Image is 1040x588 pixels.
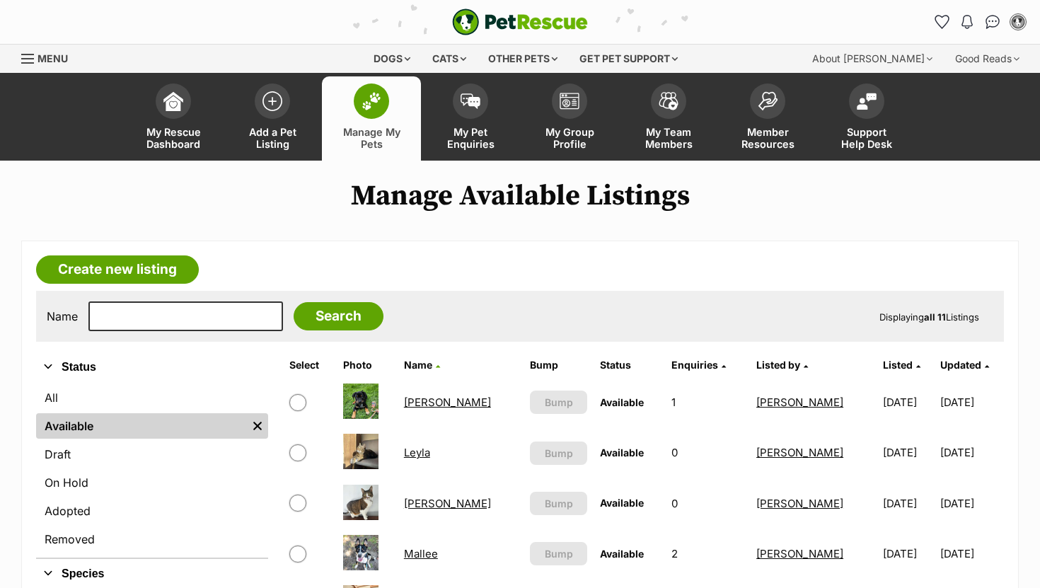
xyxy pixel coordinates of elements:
[981,11,1004,33] a: Conversations
[883,359,913,371] span: Listed
[36,498,268,524] a: Adopted
[36,526,268,552] a: Removed
[594,354,664,376] th: Status
[930,11,1029,33] ul: Account quick links
[223,76,322,161] a: Add a Pet Listing
[756,359,808,371] a: Listed by
[21,45,78,70] a: Menu
[36,565,268,583] button: Species
[877,479,940,528] td: [DATE]
[666,378,749,427] td: 1
[560,93,579,110] img: group-profile-icon-3fa3cf56718a62981997c0bc7e787c4b2cf8bcc04b72c1350f741eb67cf2f40e.svg
[404,359,440,371] a: Name
[817,76,916,161] a: Support Help Desk
[756,359,800,371] span: Listed by
[877,529,940,578] td: [DATE]
[530,391,587,414] button: Bump
[945,45,1029,73] div: Good Reads
[404,547,438,560] a: Mallee
[404,359,432,371] span: Name
[619,76,718,161] a: My Team Members
[802,45,942,73] div: About [PERSON_NAME]
[364,45,420,73] div: Dogs
[961,15,973,29] img: notifications-46538b983faf8c2785f20acdc204bb7945ddae34d4c08c2a6579f10ce5e182be.svg
[478,45,567,73] div: Other pets
[956,11,978,33] button: Notifications
[520,76,619,161] a: My Group Profile
[736,126,799,150] span: Member Resources
[530,442,587,465] button: Bump
[940,359,989,371] a: Updated
[124,76,223,161] a: My Rescue Dashboard
[570,45,688,73] div: Get pet support
[404,497,491,510] a: [PERSON_NAME]
[600,497,644,509] span: Available
[340,126,403,150] span: Manage My Pets
[545,546,573,561] span: Bump
[36,413,247,439] a: Available
[666,479,749,528] td: 0
[756,446,843,459] a: [PERSON_NAME]
[439,126,502,150] span: My Pet Enquiries
[600,446,644,459] span: Available
[524,354,593,376] th: Bump
[879,311,979,323] span: Displaying Listings
[756,547,843,560] a: [PERSON_NAME]
[322,76,421,161] a: Manage My Pets
[883,359,920,371] a: Listed
[857,93,877,110] img: help-desk-icon-fdf02630f3aa405de69fd3d07c3f3aa587a6932b1a1747fa1d2bba05be0121f9.svg
[452,8,588,35] img: logo-e224e6f780fb5917bec1dbf3a21bbac754714ae5b6737aabdf751b685950b380.svg
[930,11,953,33] a: Favourites
[284,354,336,376] th: Select
[421,76,520,161] a: My Pet Enquiries
[530,492,587,515] button: Bump
[835,126,899,150] span: Support Help Desk
[671,359,718,371] span: translation missing: en.admin.listings.index.attributes.enquiries
[637,126,700,150] span: My Team Members
[545,496,573,511] span: Bump
[940,479,1003,528] td: [DATE]
[36,385,268,410] a: All
[247,413,268,439] a: Remove filter
[940,529,1003,578] td: [DATE]
[1011,15,1025,29] img: Aimee Paltridge profile pic
[337,354,397,376] th: Photo
[36,358,268,376] button: Status
[141,126,205,150] span: My Rescue Dashboard
[37,52,68,64] span: Menu
[659,92,678,110] img: team-members-icon-5396bd8760b3fe7c0b43da4ab00e1e3bb1a5d9ba89233759b79545d2d3fc5d0d.svg
[666,529,749,578] td: 2
[1007,11,1029,33] button: My account
[530,542,587,565] button: Bump
[404,396,491,409] a: [PERSON_NAME]
[404,446,430,459] a: Leyla
[262,91,282,111] img: add-pet-listing-icon-0afa8454b4691262ce3f59096e99ab1cd57d4a30225e0717b998d2c9b9846f56.svg
[452,8,588,35] a: PetRescue
[718,76,817,161] a: Member Resources
[756,497,843,510] a: [PERSON_NAME]
[47,310,78,323] label: Name
[877,428,940,477] td: [DATE]
[877,378,940,427] td: [DATE]
[666,428,749,477] td: 0
[940,359,981,371] span: Updated
[36,470,268,495] a: On Hold
[36,382,268,558] div: Status
[756,396,843,409] a: [PERSON_NAME]
[36,255,199,284] a: Create new listing
[461,93,480,109] img: pet-enquiries-icon-7e3ad2cf08bfb03b45e93fb7055b45f3efa6380592205ae92323e6603595dc1f.svg
[986,15,1000,29] img: chat-41dd97257d64d25036548639549fe6c8038ab92f7586957e7f3b1b290dea8141.svg
[538,126,601,150] span: My Group Profile
[545,395,573,410] span: Bump
[924,311,946,323] strong: all 11
[758,91,778,110] img: member-resources-icon-8e73f808a243e03378d46382f2149f9095a855e16c252ad45f914b54edf8863c.svg
[362,92,381,110] img: manage-my-pets-icon-02211641906a0b7f246fdf0571729dbe1e7629f14944591b6c1af311fb30b64b.svg
[545,446,573,461] span: Bump
[241,126,304,150] span: Add a Pet Listing
[163,91,183,111] img: dashboard-icon-eb2f2d2d3e046f16d808141f083e7271f6b2e854fb5c12c21221c1fb7104beca.svg
[36,442,268,467] a: Draft
[600,548,644,560] span: Available
[940,428,1003,477] td: [DATE]
[671,359,726,371] a: Enquiries
[600,396,644,408] span: Available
